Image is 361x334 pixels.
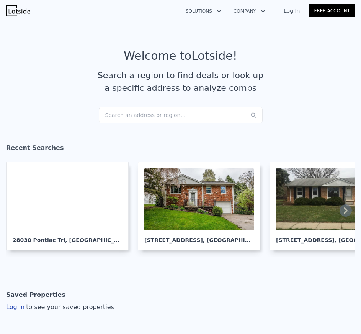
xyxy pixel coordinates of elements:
a: Log In [274,7,309,15]
div: Search a region to find deals or look up a specific address to analyze comps [95,69,266,94]
button: Company [227,4,271,18]
div: Search an address or region... [99,107,263,123]
button: Solutions [180,4,227,18]
div: Saved Properties [6,287,65,303]
div: Recent Searches [6,137,355,162]
a: [STREET_ADDRESS], [GEOGRAPHIC_DATA] [138,162,266,250]
a: Free Account [309,4,355,17]
div: 28030 Pontiac Trl , [GEOGRAPHIC_DATA] [13,230,122,244]
a: 28030 Pontiac Trl, [GEOGRAPHIC_DATA] [6,162,135,250]
div: [STREET_ADDRESS] , [GEOGRAPHIC_DATA] [144,230,254,244]
div: Log in [6,303,114,312]
img: Lotside [6,5,30,16]
div: Welcome to Lotside ! [124,49,237,63]
span: to see your saved properties [25,303,114,311]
